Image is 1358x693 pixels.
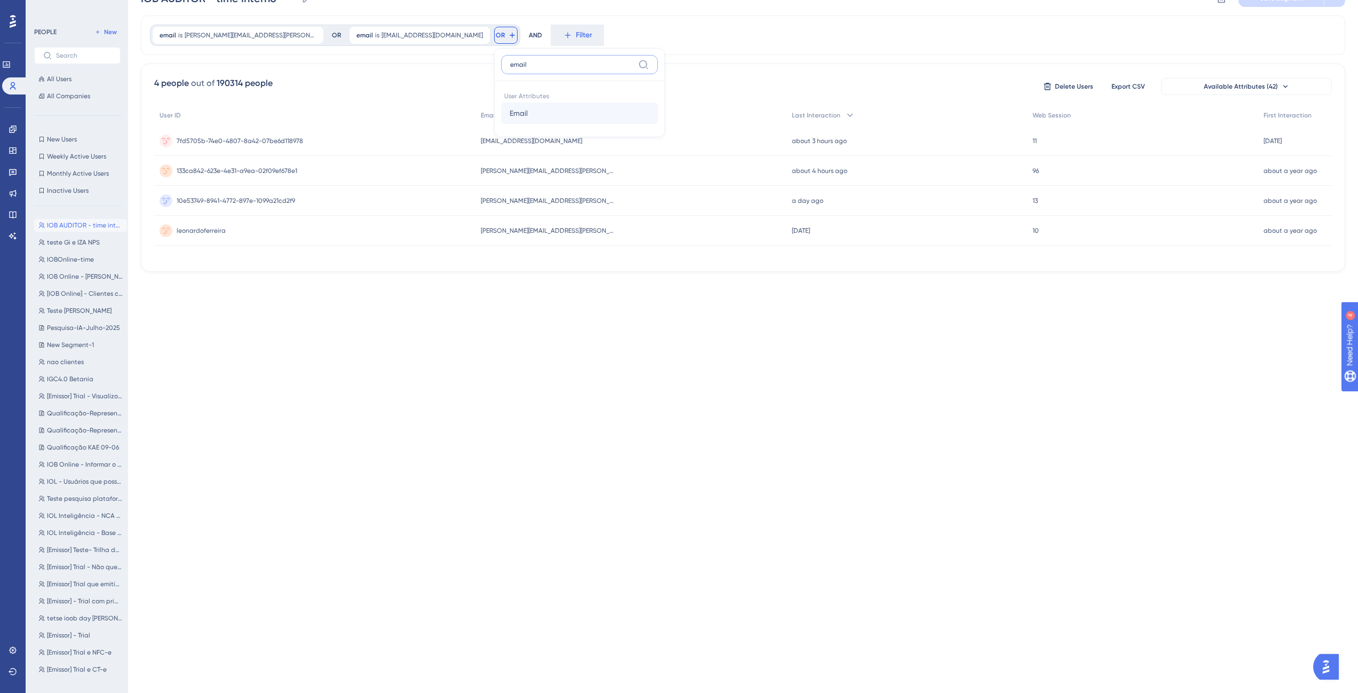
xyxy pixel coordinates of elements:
[1101,78,1155,95] button: Export CSV
[47,306,112,315] span: Teste [PERSON_NAME]
[47,152,106,161] span: Weekly Active Users
[501,103,658,124] button: Email
[481,167,614,175] span: [PERSON_NAME][EMAIL_ADDRESS][PERSON_NAME][DOMAIN_NAME]
[34,236,127,249] button: teste Gi e IZA NPS
[1033,111,1071,120] span: Web Session
[47,392,123,400] span: [Emissor] Trial - Visualizou algum Guide de Nota v2
[160,111,181,120] span: User ID
[47,460,123,469] span: IOB Online - Informar o ADM sobre o controle de permissões
[481,196,614,205] span: [PERSON_NAME][EMAIL_ADDRESS][PERSON_NAME][DOMAIN_NAME]
[47,169,109,178] span: Monthly Active Users
[1264,167,1317,175] time: about a year ago
[34,629,127,642] button: [Emissor] - Trial
[34,492,127,505] button: Teste pesquisa plataforma SPED
[47,665,107,674] span: [Emissor] Trial e CT-e
[104,28,117,36] span: New
[34,544,127,556] button: [Emissor] Teste- Trilha de usuários Trial - [PERSON_NAME]
[551,25,604,46] button: Filter
[382,31,483,40] span: [EMAIL_ADDRESS][DOMAIN_NAME]
[34,150,121,163] button: Weekly Active Users
[34,390,127,403] button: [Emissor] Trial - Visualizou algum Guide de Nota v2
[501,88,658,103] span: User Attributes
[34,407,127,420] button: Qualificação-Representantes-17-24
[34,458,127,471] button: IOB Online - Informar o ADM sobre o controle de permissões
[34,646,127,659] button: [Emissor] Trial e NFC-e
[792,111,840,120] span: Last Interaction
[1161,78,1332,95] button: Available Attributes (42)
[34,167,121,180] button: Monthly Active Users
[510,107,528,120] span: Email
[185,31,316,40] span: [PERSON_NAME][EMAIL_ADDRESS][PERSON_NAME][DOMAIN_NAME]
[47,92,90,100] span: All Companies
[178,31,182,40] span: is
[91,26,121,38] button: New
[34,184,121,197] button: Inactive Users
[47,255,94,264] span: IOBOnline-time
[496,31,505,40] span: OR
[191,77,215,90] div: out of
[34,133,121,146] button: New Users
[177,196,295,205] span: 10e53749-8941-4772-897e-1099a21cd2f9
[481,226,614,235] span: [PERSON_NAME][EMAIL_ADDRESS][PERSON_NAME][DOMAIN_NAME]
[34,509,127,522] button: IOL Inteligência - NCA sem Base legada
[34,287,127,300] button: [IOB Online] - Clientes com conta gratuita
[34,270,127,283] button: IOB Online - [PERSON_NAME]
[47,221,123,230] span: IOB AUDITOR - time interno
[1033,196,1038,205] span: 13
[34,253,127,266] button: IOBOnline-time
[177,137,303,145] span: 7fd5705b-74e0-4807-8a42-07be6d118978
[1042,78,1095,95] button: Delete Users
[34,441,127,454] button: Qualificação KAE 09-06
[792,137,847,145] time: about 3 hours ago
[510,60,634,69] input: Type the value
[47,426,123,435] span: Qualificação-Representantes-10-12
[47,648,112,657] span: [Emissor] Trial e NFC-e
[34,73,121,85] button: All Users
[1033,137,1037,145] span: 11
[47,443,119,452] span: Qualificação KAE 09-06
[1264,111,1312,120] span: First Interaction
[356,31,373,40] span: email
[217,77,273,90] div: 190314 people
[47,75,72,83] span: All Users
[56,52,112,59] input: Search
[1264,227,1317,234] time: about a year ago
[177,226,226,235] span: leonardoferreira
[34,424,127,437] button: Qualificação-Representantes-10-12
[1033,167,1039,175] span: 96
[177,167,297,175] span: 133ca842-623e-4e31-a9ea-02f09ef678e1
[154,77,189,90] div: 4 people
[47,494,123,503] span: Teste pesquisa plataforma SPED
[47,597,123,605] span: [Emissor] - Trial com primeira emissão
[47,186,89,195] span: Inactive Users
[34,595,127,608] button: [Emissor] - Trial com primeira emissão
[1055,82,1093,91] span: Delete Users
[1204,82,1278,91] span: Available Attributes (42)
[47,375,93,383] span: IGC4.0 Betania
[34,663,127,676] button: [Emissor] Trial e CT-e
[47,409,123,418] span: Qualificação-Representantes-17-24
[332,31,341,40] div: OR
[481,137,582,145] span: [EMAIL_ADDRESS][DOMAIN_NAME]
[481,111,497,120] span: Email
[375,31,379,40] span: is
[47,614,123,623] span: tetse ioob day [PERSON_NAME]
[529,25,542,46] div: AND
[47,341,94,349] span: New Segment-1
[47,511,123,520] span: IOL Inteligência - NCA sem Base legada
[792,197,823,204] time: a day ago
[47,324,120,332] span: Pesquisa-IA-Julho-2025
[34,338,127,351] button: New Segment-1
[1264,197,1317,204] time: about a year ago
[47,563,123,571] span: [Emissor] Trial - Não quero ajuda
[47,580,123,588] span: [Emissor] Trial que emitiu a primeira nota
[47,477,123,486] span: IOL - Usuários que possuem o Chat consultoria
[47,358,84,366] span: nao clientes
[47,289,123,298] span: [IOB Online] - Clientes com conta gratuita
[25,3,67,15] span: Need Help?
[34,475,127,488] button: IOL - Usuários que possuem o Chat consultoria
[34,28,57,36] div: PEOPLE
[792,167,847,175] time: about 4 hours ago
[34,373,127,385] button: IGC4.0 Betania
